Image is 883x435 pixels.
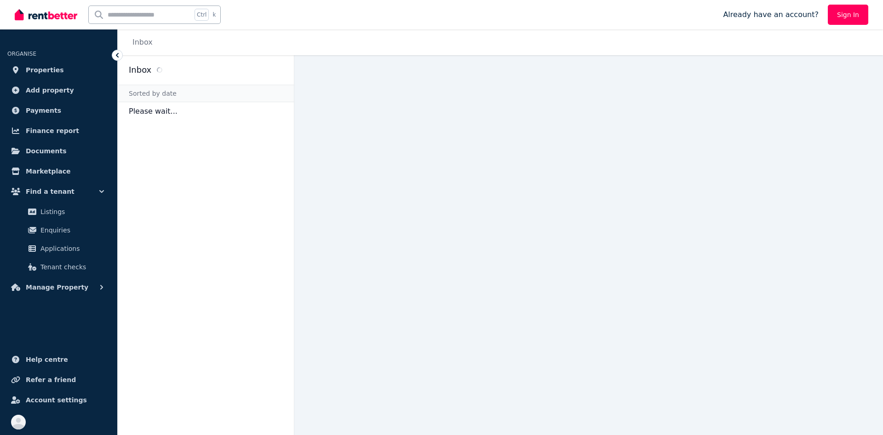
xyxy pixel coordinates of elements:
[7,142,110,160] a: Documents
[11,203,106,221] a: Listings
[118,85,294,102] div: Sorted by date
[40,261,103,273] span: Tenant checks
[40,225,103,236] span: Enquiries
[26,282,88,293] span: Manage Property
[26,374,76,385] span: Refer a friend
[15,8,77,22] img: RentBetter
[26,186,75,197] span: Find a tenant
[26,125,79,136] span: Finance report
[26,166,70,177] span: Marketplace
[7,391,110,409] a: Account settings
[40,243,103,254] span: Applications
[132,38,153,46] a: Inbox
[7,61,110,79] a: Properties
[26,105,61,116] span: Payments
[129,64,151,76] h2: Inbox
[118,29,164,55] nav: Breadcrumb
[26,85,74,96] span: Add property
[26,394,87,406] span: Account settings
[723,9,819,20] span: Already have an account?
[212,11,216,18] span: k
[118,102,294,121] p: Please wait...
[7,278,110,296] button: Manage Property
[26,354,68,365] span: Help centre
[7,101,110,120] a: Payments
[7,371,110,389] a: Refer a friend
[195,9,209,21] span: Ctrl
[40,206,103,217] span: Listings
[7,51,36,57] span: ORGANISE
[11,258,106,276] a: Tenant checks
[828,5,868,25] a: Sign In
[7,182,110,201] button: Find a tenant
[7,81,110,99] a: Add property
[11,221,106,239] a: Enquiries
[26,64,64,75] span: Properties
[7,350,110,369] a: Help centre
[7,162,110,180] a: Marketplace
[11,239,106,258] a: Applications
[7,122,110,140] a: Finance report
[26,145,67,157] span: Documents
